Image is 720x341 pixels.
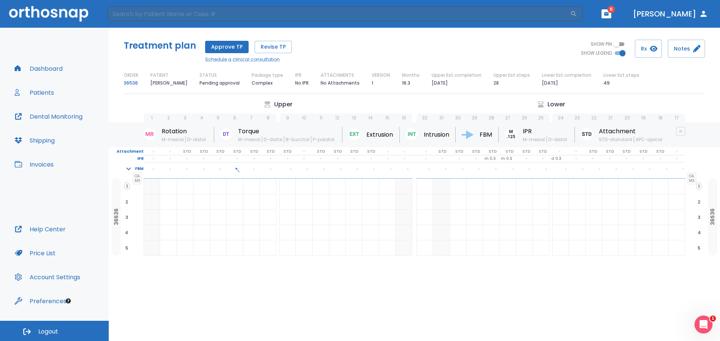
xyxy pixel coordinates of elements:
[238,127,336,136] p: Torque
[606,148,614,155] p: STD
[10,292,71,310] a: Preferences
[396,240,412,256] div: extracted
[144,225,160,240] div: extracted
[9,6,88,21] img: Orthosnap
[591,115,597,121] p: 22
[135,165,144,172] p: FBM
[109,155,144,162] p: IPR
[321,79,360,88] p: No Attachments
[599,136,634,143] span: STD-standard
[124,182,130,190] span: 1
[124,40,196,52] h5: Treatment plan
[402,72,420,79] p: Months
[302,115,306,121] p: 10
[267,115,270,121] p: 8
[10,107,87,125] button: Dental Monitoring
[484,155,496,162] p: m 0.3
[372,72,390,79] p: VERSION
[696,198,702,205] span: 2
[205,41,249,53] button: Approve TP
[123,229,130,236] span: 4
[10,244,60,262] button: Price List
[539,148,547,155] p: STD
[591,41,612,48] span: SHOW PIN
[144,194,160,210] div: extracted
[696,182,702,190] span: 1
[489,148,496,155] p: STD
[709,208,715,225] p: 36536
[522,148,530,155] p: STD
[635,40,662,58] button: Rx
[295,79,309,88] p: No IPR
[656,148,664,155] p: STD
[402,79,410,88] p: 16.3
[200,115,203,121] p: 4
[505,148,513,155] p: STD
[589,148,597,155] p: STD
[501,155,512,162] p: m 0.3
[335,115,339,121] p: 12
[505,115,510,121] p: 27
[199,72,217,79] p: STATUS
[542,72,591,79] p: Lower Est.completion
[319,115,322,121] p: 11
[433,210,450,225] div: extracted
[396,225,412,240] div: extracted
[402,115,406,121] p: 16
[124,79,138,88] a: 36536
[630,7,711,21] button: [PERSON_NAME]
[162,127,207,136] p: Rotation
[233,148,241,155] p: STD
[295,72,301,79] p: IPR
[489,115,494,121] p: 28
[366,130,393,139] p: Extrusion
[603,72,639,79] p: Lower Est.steps
[10,60,67,77] button: Dashboard
[634,136,664,143] span: APC-apical
[432,72,481,79] p: Upper Est.completion
[183,148,191,155] p: STD
[687,172,696,185] span: OA MX
[480,130,492,139] p: FBM
[150,72,168,79] p: PATIENT
[144,240,160,256] div: extracted
[113,208,119,225] p: 36536
[144,210,160,225] div: extracted
[10,268,85,286] button: Account Settings
[641,115,646,121] p: 19
[151,115,153,121] p: 1
[622,148,630,155] p: STD
[10,155,58,173] button: Invoices
[317,148,325,155] p: STD
[523,127,568,136] p: IPR
[551,155,561,162] p: d 0.3
[144,179,160,194] div: extracted
[216,148,224,155] p: STD
[558,115,564,121] p: 24
[321,72,354,79] p: ATTACHMENTS
[233,115,236,121] p: 6
[250,148,258,155] p: STD
[472,115,477,121] p: 29
[10,83,58,101] button: Patients
[493,72,530,79] p: Upper Est.steps
[250,115,253,121] p: 7
[217,115,220,121] p: 5
[252,79,273,88] p: Complex
[124,214,130,220] span: 3
[432,79,448,88] p: [DATE]
[283,148,291,155] p: STD
[286,115,289,121] p: 9
[150,79,187,88] p: [PERSON_NAME]
[124,72,138,79] p: ORDER
[696,244,702,251] span: 5
[599,127,664,136] p: Attachment
[493,79,499,88] p: 28
[422,115,427,121] p: 32
[607,6,615,13] span: 6
[10,131,59,149] a: Shipping
[538,115,544,121] p: 25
